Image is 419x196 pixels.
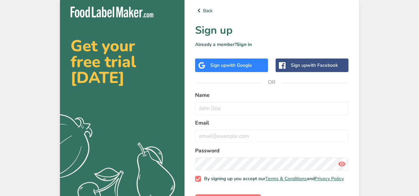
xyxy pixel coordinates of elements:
span: with Facebook [307,62,338,68]
a: Back [195,7,348,15]
a: Privacy Policy [315,176,344,182]
a: Sign in [236,41,252,48]
input: John Doe [195,102,348,115]
span: OR [262,72,282,92]
h1: Sign up [195,22,348,38]
label: Name [195,91,348,99]
img: Food Label Maker [71,7,153,18]
div: Sign up [291,62,338,69]
span: By signing up you accept our and [201,176,344,182]
div: Sign up [210,62,252,69]
h2: Get your free trial [DATE] [71,38,174,86]
p: Already a member? [195,41,348,48]
label: Password [195,147,348,155]
label: Email [195,119,348,127]
input: email@example.com [195,130,348,143]
a: Terms & Conditions [265,176,307,182]
span: with Google [226,62,252,68]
